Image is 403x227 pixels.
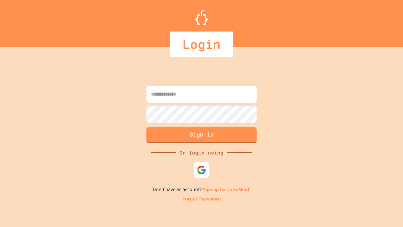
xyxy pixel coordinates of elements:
[197,165,206,175] img: google-icon.svg
[146,127,257,143] button: Sign in
[182,195,221,203] a: Forgot Password
[377,202,397,221] iframe: chat widget
[203,186,251,193] a: Sign up for JuiceMind.
[176,149,227,156] div: Or login using
[195,9,208,25] img: Logo.svg
[153,186,251,194] p: Don't have an account?
[170,32,233,57] div: Login
[351,174,397,201] iframe: chat widget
